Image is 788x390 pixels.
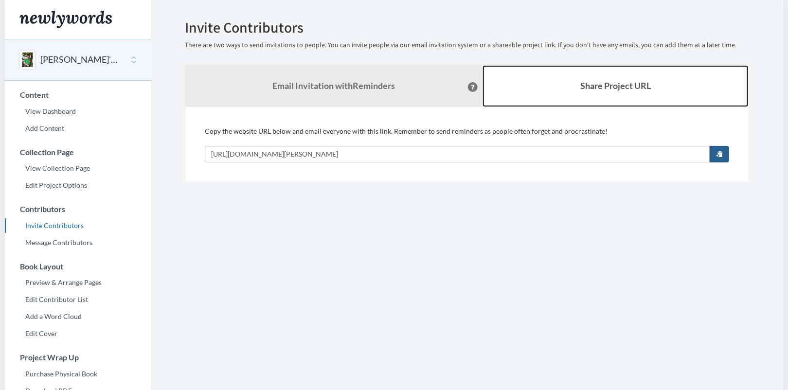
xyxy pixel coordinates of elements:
a: View Collection Page [5,161,151,176]
b: Share Project URL [580,80,651,91]
a: Add a Word Cloud [5,309,151,324]
a: View Dashboard [5,104,151,119]
a: Invite Contributors [5,218,151,233]
button: [PERSON_NAME]'s 50th Birthday [40,53,119,66]
h3: Project Wrap Up [5,353,151,362]
div: Copy the website URL below and email everyone with this link. Remember to send reminders as peopl... [205,126,729,162]
a: Add Content [5,121,151,136]
a: Edit Contributor List [5,292,151,307]
a: Edit Project Options [5,178,151,193]
p: There are two ways to send invitations to people. You can invite people via our email invitation ... [185,40,749,50]
a: Purchase Physical Book [5,367,151,381]
h3: Contributors [5,205,151,213]
h2: Invite Contributors [185,19,749,35]
img: Newlywords logo [19,11,112,28]
h3: Book Layout [5,262,151,271]
span: Support [19,7,54,16]
h3: Collection Page [5,148,151,157]
a: Preview & Arrange Pages [5,275,151,290]
a: Message Contributors [5,235,151,250]
a: Edit Cover [5,326,151,341]
h3: Content [5,90,151,99]
strong: Email Invitation with Reminders [273,80,395,91]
